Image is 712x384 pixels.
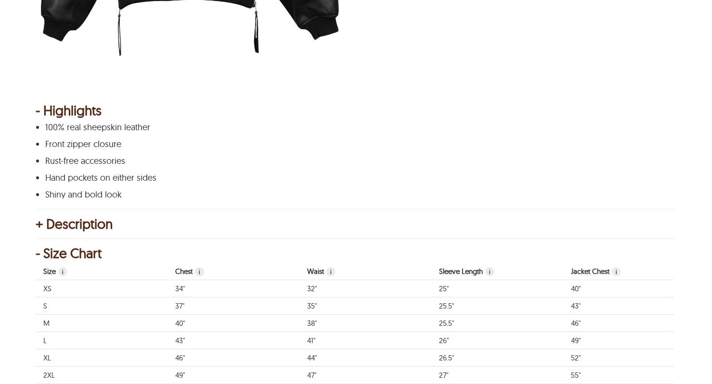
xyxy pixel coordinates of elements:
[299,349,431,367] td: Body waist. 44"
[36,248,676,258] div: - Size Chart
[45,156,664,166] p: Rust-free accessories
[36,280,168,297] td: Used for size labels XS
[431,263,563,280] th: Body sleeve length.
[326,267,336,276] span: Body waist.
[36,367,168,384] td: Used for size labels 2XL
[431,297,563,315] td: Body sleeve length. 25.5"
[168,297,299,315] td: Body chest. Circular measurement at about men's nipple height. 37"
[485,267,494,276] span: Body sleeve length.
[563,297,695,315] td: Measurement of finished jacket chest. Circular measurement. 43"
[431,315,563,332] td: Body sleeve length. 25.5"
[431,367,563,384] td: Body sleeve length. 27"
[299,263,431,280] th: Body waist.
[168,315,299,332] td: Body chest. Circular measurement at about men's nipple height. 40"
[36,106,676,115] div: - Highlights
[168,263,299,280] th: Body chest. Circular measurement at about men's nipple height.
[299,315,431,332] td: Body waist. 38"
[58,267,67,276] span: Used for size labels
[168,349,299,367] td: Body chest. Circular measurement at about men's nipple height. 46"
[612,267,621,276] span: Measurement of finished jacket chest. Circular measurement.
[168,280,299,297] td: Body chest. Circular measurement at about men's nipple height. 34"
[431,349,563,367] td: Body sleeve length. 26.5"
[299,297,431,315] td: Body waist. 35"
[299,280,431,297] td: Body waist. 32"
[36,332,168,349] td: Used for size labels L
[45,173,664,183] p: Hand pockets on either sides
[563,280,695,297] td: Measurement of finished jacket chest. Circular measurement. 40"
[168,332,299,349] td: Body chest. Circular measurement at about men's nipple height. 43"
[36,349,168,367] td: Used for size labels XL
[36,219,676,229] div: + Description
[431,280,563,297] td: Body sleeve length. 25"
[36,263,168,280] th: Used for size labels
[563,263,695,280] th: Measurement of finished jacket chest. Circular measurement.
[45,139,664,149] p: Front zipper closure
[563,349,695,367] td: Measurement of finished jacket chest. Circular measurement. 52"
[431,332,563,349] td: Body sleeve length. 26"
[299,332,431,349] td: Body waist. 41"
[45,123,664,132] p: 100% real sheepskin leather
[563,367,695,384] td: Measurement of finished jacket chest. Circular measurement. 55"
[563,315,695,332] td: Measurement of finished jacket chest. Circular measurement. 46"
[168,367,299,384] td: Body chest. Circular measurement at about men's nipple height. 49"
[45,190,664,199] p: Shiny and bold look
[563,332,695,349] td: Measurement of finished jacket chest. Circular measurement. 49"
[36,297,168,315] td: Used for size labels S
[195,267,204,276] span: Body chest. Circular measurement at about men's nipple height.
[299,367,431,384] td: Body waist. 47"
[36,315,168,332] td: Used for size labels M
